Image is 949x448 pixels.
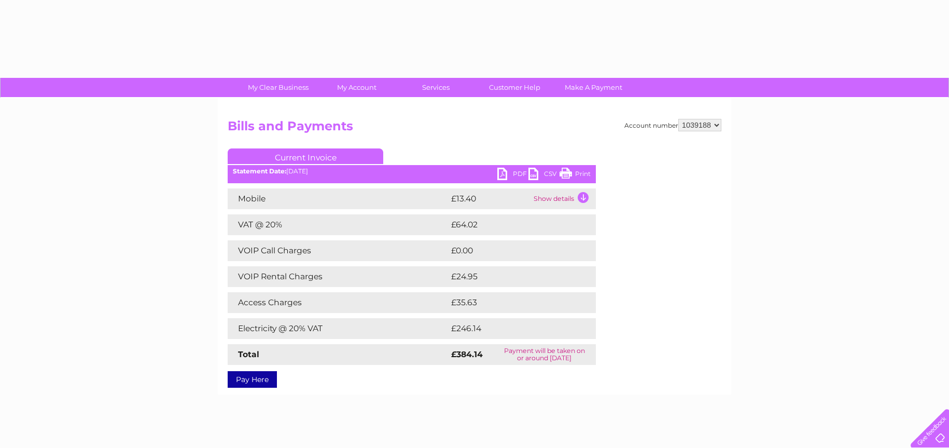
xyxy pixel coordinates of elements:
td: VAT @ 20% [228,214,449,235]
td: £64.02 [449,214,575,235]
a: Print [560,168,591,183]
td: Show details [531,188,596,209]
div: [DATE] [228,168,596,175]
h2: Bills and Payments [228,119,721,139]
td: Mobile [228,188,449,209]
a: My Account [314,78,400,97]
td: Access Charges [228,292,449,313]
td: £35.63 [449,292,575,313]
td: £13.40 [449,188,531,209]
td: £24.95 [449,266,575,287]
td: £0.00 [449,240,572,261]
td: Electricity @ 20% VAT [228,318,449,339]
a: Current Invoice [228,148,383,164]
td: VOIP Call Charges [228,240,449,261]
div: Account number [624,119,721,131]
a: Customer Help [472,78,557,97]
strong: £384.14 [451,349,483,359]
a: Pay Here [228,371,277,388]
td: VOIP Rental Charges [228,266,449,287]
td: £246.14 [449,318,577,339]
strong: Total [238,349,259,359]
a: Make A Payment [551,78,636,97]
a: CSV [528,168,560,183]
td: Payment will be taken on or around [DATE] [493,344,596,365]
a: Services [393,78,479,97]
a: My Clear Business [235,78,321,97]
a: PDF [497,168,528,183]
b: Statement Date: [233,167,286,175]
